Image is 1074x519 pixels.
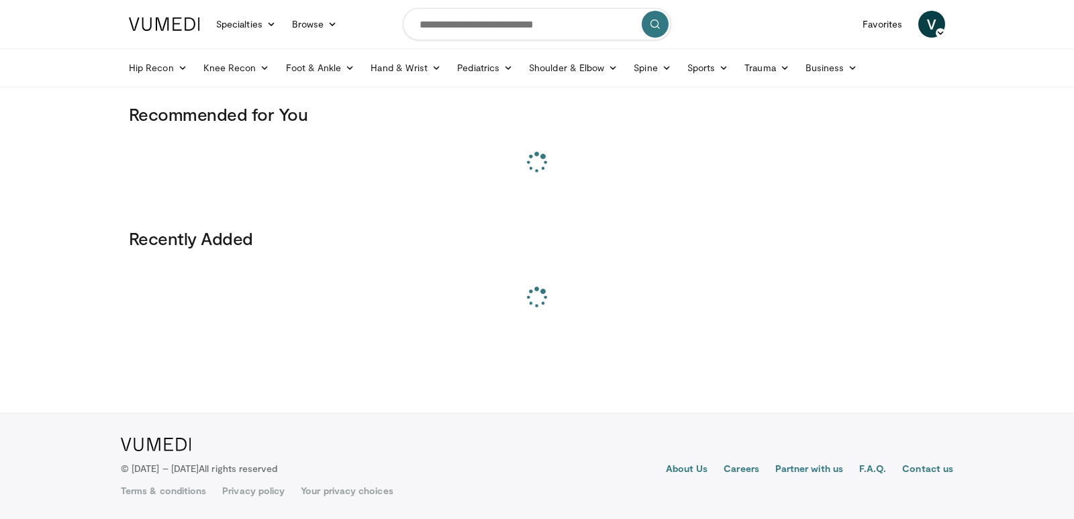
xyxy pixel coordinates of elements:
a: Specialties [208,11,284,38]
a: Shoulder & Elbow [521,54,626,81]
p: © [DATE] – [DATE] [121,462,278,475]
a: Knee Recon [195,54,278,81]
input: Search topics, interventions [403,8,671,40]
a: Foot & Ankle [278,54,363,81]
a: V [918,11,945,38]
span: All rights reserved [199,463,277,474]
a: Pediatrics [449,54,521,81]
a: Privacy policy [222,484,285,498]
a: Careers [724,462,759,478]
a: Business [797,54,866,81]
a: Hip Recon [121,54,195,81]
a: F.A.Q. [859,462,886,478]
a: Favorites [855,11,910,38]
a: Partner with us [775,462,843,478]
a: Hand & Wrist [362,54,449,81]
img: VuMedi Logo [129,17,200,31]
h3: Recently Added [129,228,945,249]
a: Contact us [902,462,953,478]
a: Spine [626,54,679,81]
img: VuMedi Logo [121,438,191,451]
a: About Us [666,462,708,478]
h3: Recommended for You [129,103,945,125]
a: Browse [284,11,346,38]
a: Trauma [736,54,797,81]
a: Your privacy choices [301,484,393,498]
a: Sports [679,54,737,81]
a: Terms & conditions [121,484,206,498]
